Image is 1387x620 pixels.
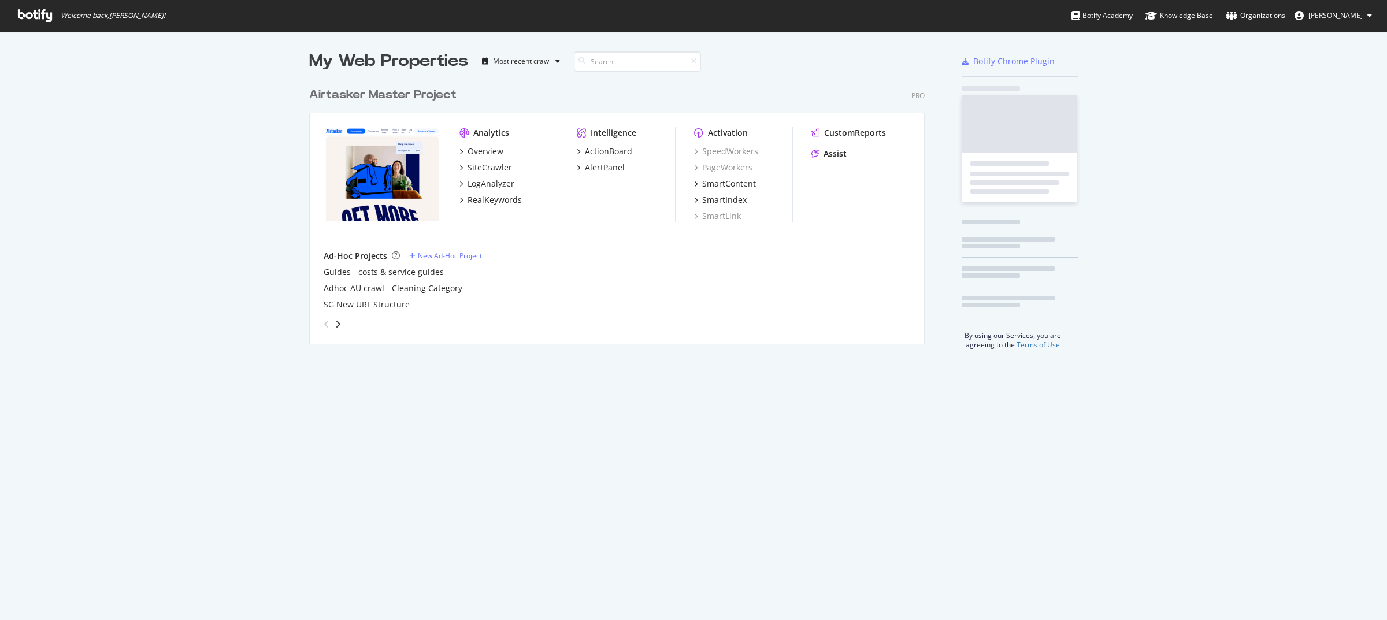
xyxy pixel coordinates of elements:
[702,194,747,206] div: SmartIndex
[324,266,444,278] a: Guides - costs & service guides
[309,87,457,103] div: Airtasker Master Project
[468,178,514,190] div: LogAnalyzer
[947,325,1078,350] div: By using our Services, you are agreeing to the
[324,127,441,221] img: www.airtasker.com
[694,178,756,190] a: SmartContent
[459,162,512,173] a: SiteCrawler
[477,52,565,70] button: Most recent crawl
[591,127,636,139] div: Intelligence
[574,51,701,72] input: Search
[585,146,632,157] div: ActionBoard
[468,162,512,173] div: SiteCrawler
[811,148,847,159] a: Assist
[585,162,625,173] div: AlertPanel
[459,146,503,157] a: Overview
[324,299,410,310] a: SG New URL Structure
[493,58,551,65] div: Most recent crawl
[824,127,886,139] div: CustomReports
[468,194,522,206] div: RealKeywords
[911,91,925,101] div: Pro
[309,87,461,103] a: Airtasker Master Project
[577,146,632,157] a: ActionBoard
[1285,6,1381,25] button: [PERSON_NAME]
[824,148,847,159] div: Assist
[324,283,462,294] a: Adhoc AU crawl - Cleaning Category
[309,50,468,73] div: My Web Properties
[324,250,387,262] div: Ad-Hoc Projects
[694,194,747,206] a: SmartIndex
[1308,10,1363,20] span: Jen Avelino
[1226,10,1285,21] div: Organizations
[459,194,522,206] a: RealKeywords
[334,318,342,330] div: angle-right
[973,55,1055,67] div: Botify Chrome Plugin
[811,127,886,139] a: CustomReports
[702,178,756,190] div: SmartContent
[468,146,503,157] div: Overview
[61,11,165,20] span: Welcome back, [PERSON_NAME] !
[459,178,514,190] a: LogAnalyzer
[694,162,752,173] a: PageWorkers
[694,210,741,222] a: SmartLink
[694,146,758,157] a: SpeedWorkers
[577,162,625,173] a: AlertPanel
[409,251,482,261] a: New Ad-Hoc Project
[962,55,1055,67] a: Botify Chrome Plugin
[1017,340,1060,350] a: Terms of Use
[319,315,334,333] div: angle-left
[309,73,934,344] div: grid
[418,251,482,261] div: New Ad-Hoc Project
[1071,10,1133,21] div: Botify Academy
[473,127,509,139] div: Analytics
[708,127,748,139] div: Activation
[1145,10,1213,21] div: Knowledge Base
